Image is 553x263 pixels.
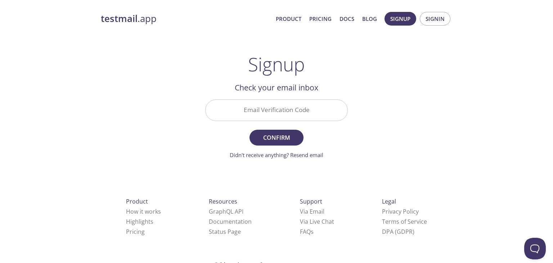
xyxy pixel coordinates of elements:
a: Blog [362,14,377,23]
span: Signup [390,14,410,23]
span: Legal [382,197,396,205]
a: Privacy Policy [382,208,419,215]
button: Confirm [249,130,304,146]
h2: Check your email inbox [205,81,348,94]
span: s [311,228,314,236]
a: DPA (GDPR) [382,228,414,236]
a: Via Live Chat [300,218,334,226]
a: Documentation [209,218,252,226]
span: Resources [209,197,237,205]
a: Highlights [126,218,153,226]
a: Docs [340,14,354,23]
strong: testmail [101,12,138,25]
a: Via Email [300,208,324,215]
a: Status Page [209,228,241,236]
button: Signin [420,12,450,26]
iframe: Help Scout Beacon - Open [524,238,546,259]
span: Signin [426,14,445,23]
a: Pricing [126,228,145,236]
a: Product [276,14,301,23]
span: Confirm [257,133,296,143]
h1: Signup [248,53,305,75]
a: testmail.app [101,13,270,25]
a: Pricing [309,14,332,23]
a: How it works [126,208,161,215]
button: Signup [385,12,416,26]
span: Support [300,197,322,205]
a: Terms of Service [382,218,427,226]
span: Product [126,197,148,205]
a: Didn't receive anything? Resend email [230,151,323,159]
a: FAQ [300,228,314,236]
a: GraphQL API [209,208,243,215]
